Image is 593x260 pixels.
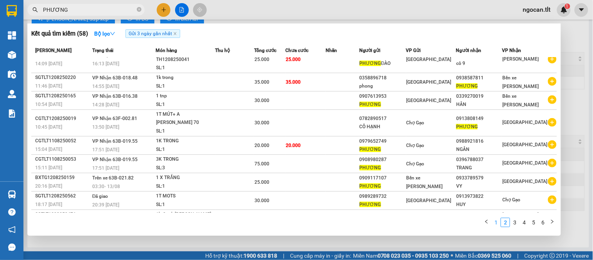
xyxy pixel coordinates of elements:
[92,175,134,181] span: Trên xe 63B-021.82
[360,174,406,182] div: 0909117107
[529,218,538,227] li: 5
[156,127,215,136] div: SL: 1
[35,74,90,82] div: SGTLT1208250220
[32,7,38,13] span: search
[285,48,308,54] span: Chưa cước
[456,124,478,129] span: PHƯƠNG
[360,137,406,145] div: 0979652749
[456,192,502,201] div: 0913973822
[35,183,62,189] span: 20:16 [DATE]
[254,143,269,148] span: 20.000
[156,145,215,154] div: SL: 1
[8,90,16,98] img: warehouse-icon
[550,219,555,224] span: right
[36,37,142,51] text: CGTLT1308250001
[456,182,502,190] div: VY
[502,197,520,203] span: Chợ Gạo
[502,48,521,54] span: VP Nhận
[173,32,177,36] span: close
[548,95,557,104] span: plus-circle
[92,93,138,99] span: VP Nhận 63B-016.38
[548,159,557,167] span: plus-circle
[156,110,215,127] div: 1T MÚT+ A [PERSON_NAME] 70
[92,184,120,189] span: 03:30 - 13/08
[8,109,16,118] img: solution-icon
[502,120,547,125] span: [GEOGRAPHIC_DATA]
[548,218,557,227] li: Next Page
[407,175,443,189] span: Bến xe [PERSON_NAME]
[254,79,269,85] span: 35.000
[92,138,138,144] span: VP Nhận 63B-019.55
[502,179,547,184] span: [GEOGRAPHIC_DATA]
[548,118,557,127] span: plus-circle
[254,48,276,54] span: Tổng cước
[8,51,16,59] img: warehouse-icon
[456,211,502,219] div: 0779994785
[94,30,115,37] strong: Bộ lọc
[35,48,72,54] span: [PERSON_NAME]
[35,155,90,163] div: CGTLT1108250053
[156,210,215,219] div: 1k đen k [PERSON_NAME]
[92,75,138,81] span: VP Nhận 63B-018.48
[539,218,547,227] a: 6
[35,92,90,100] div: SGTLT1208250165
[7,5,17,17] img: logo-vxr
[548,218,557,227] button: right
[110,31,115,36] span: down
[254,198,269,203] span: 30.000
[456,100,502,109] div: HÂN
[456,174,502,182] div: 0933789579
[35,174,90,182] div: BXTG1208250159
[92,124,119,130] span: 13:50 [DATE]
[548,195,557,204] span: plus-circle
[156,174,215,182] div: 1 X TRẮNG
[92,102,119,108] span: 14:28 [DATE]
[360,82,406,90] div: phong
[35,61,62,66] span: 14:09 [DATE]
[35,102,62,107] span: 10:54 [DATE]
[254,161,269,167] span: 75.000
[35,124,62,130] span: 10:45 [DATE]
[35,202,62,207] span: 18:17 [DATE]
[456,48,481,54] span: Người nhận
[407,98,451,103] span: [GEOGRAPHIC_DATA]
[502,142,547,147] span: [GEOGRAPHIC_DATA]
[137,6,142,14] span: close-circle
[407,161,425,167] span: Chợ Gạo
[35,137,90,145] div: CGTLT1108250052
[286,79,301,85] span: 35.000
[502,212,539,226] span: [PERSON_NAME] [PERSON_NAME]
[156,100,215,109] div: SL: 1
[456,115,502,123] div: 0913808149
[360,156,406,164] div: 0908980287
[360,115,406,123] div: 0782890517
[8,190,16,199] img: warehouse-icon
[511,218,519,227] a: 3
[360,61,381,66] span: PHƯƠNG
[360,202,381,207] span: PHƯƠNG
[156,182,215,191] div: SL: 1
[254,120,269,126] span: 30.000
[92,212,108,217] span: Đã giao
[35,115,90,123] div: CGTLT1208250019
[125,29,180,38] span: Gửi 3 ngày gần nhất
[502,93,539,108] span: Bến xe [PERSON_NAME]
[8,226,16,233] span: notification
[529,218,538,227] a: 5
[407,198,451,203] span: [GEOGRAPHIC_DATA]
[326,48,337,54] span: Nhãn
[31,30,88,38] h3: Kết quả tìm kiếm ( 58 )
[502,56,539,62] span: [PERSON_NAME]
[8,208,16,216] span: question-circle
[548,140,557,149] span: plus-circle
[456,201,502,209] div: HUY
[254,179,269,185] span: 25.000
[254,98,269,103] span: 30.000
[35,192,90,200] div: SGTLT1208250562
[456,164,502,172] div: TRANG
[482,218,491,227] li: Previous Page
[501,218,510,227] a: 2
[360,165,381,170] span: PHƯƠNG
[360,192,406,201] div: 0989289732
